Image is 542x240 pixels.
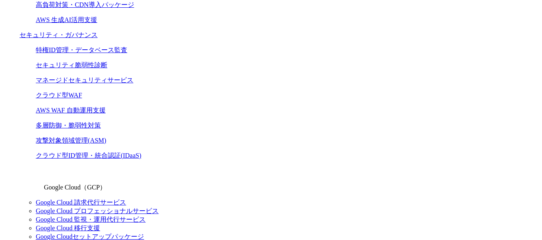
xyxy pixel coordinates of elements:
a: 特権ID管理・データベース監査 [36,46,127,53]
a: Google Cloud 監視・運用代行サービス [36,216,146,223]
a: マネージドセキュリティサービス [36,77,133,84]
a: クラウド型WAF [36,92,82,99]
a: AWS WAF 自動運用支援 [36,107,106,114]
a: Google Cloud 移行支援 [36,225,100,231]
span: Google Cloud（GCP） [44,184,106,191]
a: Google Cloudセットアップパッケージ [36,233,144,240]
a: 攻撃対象領域管理(ASM) [36,137,106,144]
a: Google Cloud 請求代行サービス [36,199,126,206]
a: クラウド型ID管理・統合認証(IDaaS) [36,152,141,159]
img: Google Cloud（GCP） [20,167,42,189]
a: セキュリティ・ガバナンス [20,31,98,38]
a: 多層防御・脆弱性対策 [36,122,101,129]
a: 高負荷対策・CDN導入パッケージ [36,1,134,8]
a: AWS 生成AI活用支援 [36,16,97,23]
a: セキュリティ脆弱性診断 [36,62,107,68]
a: Google Cloud プロフェッショナルサービス [36,207,159,214]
